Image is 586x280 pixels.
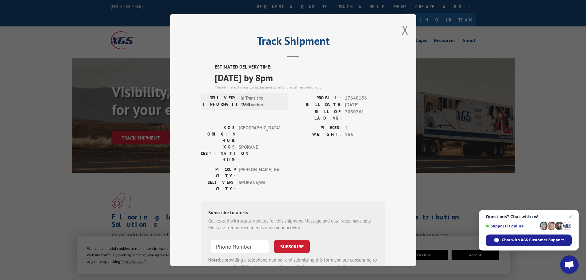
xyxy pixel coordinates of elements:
label: XGS ORIGIN HUB: [201,124,236,144]
label: XGS DESTINATION HUB: [201,144,236,163]
div: Get texted with status updates for this shipment. Message and data rates may apply. Message frequ... [208,217,378,231]
span: 7080261 [345,108,385,121]
label: PIECES: [293,124,342,131]
strong: Note: [208,257,219,262]
input: Phone Number [211,240,269,253]
span: Questions? Chat with us! [486,214,572,219]
label: PICKUP CITY: [201,166,236,179]
span: Chat with XGS Customer Support [502,237,564,243]
span: 1 [345,124,385,131]
span: 17640156 [345,94,385,101]
button: Close modal [402,22,409,38]
span: SPOKANE , WA [239,179,280,192]
span: In Transit to Destination [241,94,282,108]
label: ESTIMATED DELIVERY TIME: [215,64,385,71]
span: [DATE] [345,101,385,108]
span: 166 [345,131,385,138]
div: Chat with XGS Customer Support [486,235,572,246]
div: by providing a telephone number and submitting this form you are consenting to be contacted by SM... [208,256,378,277]
div: The estimated time is using the time zone for the delivery destination. [215,84,385,90]
div: Subscribe to alerts [208,208,378,217]
button: SUBSCRIBE [274,240,310,253]
span: SPOKANE [239,144,280,163]
label: DELIVERY CITY: [201,179,236,192]
div: Open chat [560,255,579,274]
h2: Track Shipment [201,37,385,48]
span: Support is online [486,224,537,228]
span: [GEOGRAPHIC_DATA] [239,124,280,144]
label: PROBILL: [293,94,342,101]
label: BILL OF LADING: [293,108,342,121]
label: DELIVERY INFORMATION: [203,94,237,108]
label: BILL DATE: [293,101,342,108]
span: [PERSON_NAME] , GA [239,166,280,179]
span: Close chat [567,213,574,220]
label: WEIGHT: [293,131,342,138]
span: [DATE] by 8pm [215,70,385,84]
